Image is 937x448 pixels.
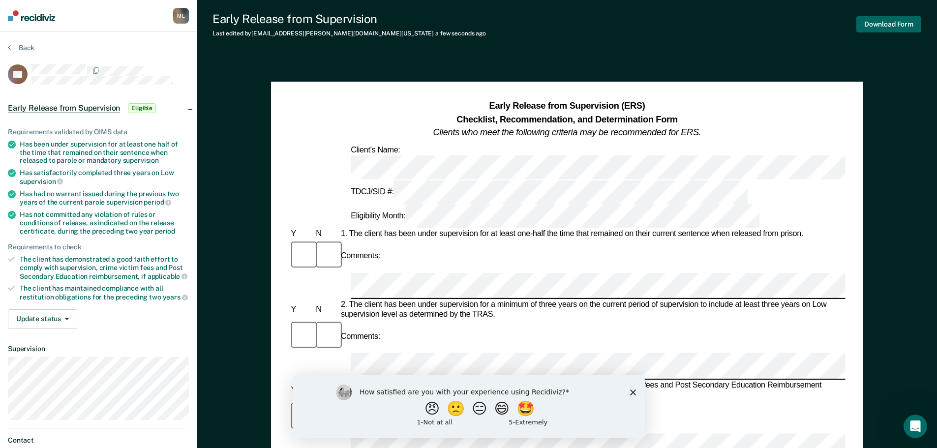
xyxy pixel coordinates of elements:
[8,103,120,113] span: Early Release from Supervision
[212,30,486,37] div: Last edited by [EMAIL_ADDRESS][PERSON_NAME][DOMAIN_NAME][US_STATE]
[856,16,921,32] button: Download Form
[20,178,63,185] span: supervision
[163,293,188,301] span: years
[338,251,382,261] div: Comments:
[8,10,55,21] img: Recidiviz
[338,331,382,341] div: Comments:
[144,198,171,206] span: period
[338,381,845,401] div: 3. The client has demonstrated a good faith effort to comply with supervision, crime victim fees ...
[148,272,187,280] span: applicable
[349,180,749,204] div: TDCJ/SID #:
[20,255,189,280] div: The client has demonstrated a good faith effort to comply with supervision, crime victim fees and...
[338,300,845,320] div: 2. The client has been under supervision for a minimum of three years on the current period of su...
[8,345,189,353] dt: Supervision
[314,305,339,315] div: N
[489,101,645,111] strong: Early Release from Supervision (ERS)
[8,128,189,136] div: Requirements validated by OIMS data
[155,227,175,235] span: period
[20,284,189,301] div: The client has maintained compliance with all restitution obligations for the preceding two
[338,230,845,239] div: 1. The client has been under supervision for at least one-half the time that remained on their cu...
[289,305,314,315] div: Y
[123,156,159,164] span: supervision
[128,103,156,113] span: Eligible
[289,230,314,239] div: Y
[904,415,927,438] iframe: Intercom live chat
[20,210,189,235] div: Has not committed any violation of rules or conditions of release, as indicated on the release ce...
[433,127,701,137] em: Clients who meet the following criteria may be recommended for ERS.
[8,309,77,329] button: Update status
[8,43,34,52] button: Back
[212,12,486,26] div: Early Release from Supervision
[20,169,189,185] div: Has satisfactorily completed three years on Low
[456,114,677,124] strong: Checklist, Recommendation, and Determination Form
[289,386,314,395] div: Y
[314,230,339,239] div: N
[435,30,486,37] span: a few seconds ago
[20,190,189,207] div: Has had no warrant issued during the previous two years of the current parole supervision
[20,140,189,165] div: Has been under supervision for at least one half of the time that remained on their sentence when...
[8,436,189,445] dt: Contact
[349,205,761,229] div: Eligibility Month:
[173,8,189,24] button: ML
[8,243,189,251] div: Requirements to check
[293,375,645,438] iframe: Survey by Kim from Recidiviz
[173,8,189,24] div: M L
